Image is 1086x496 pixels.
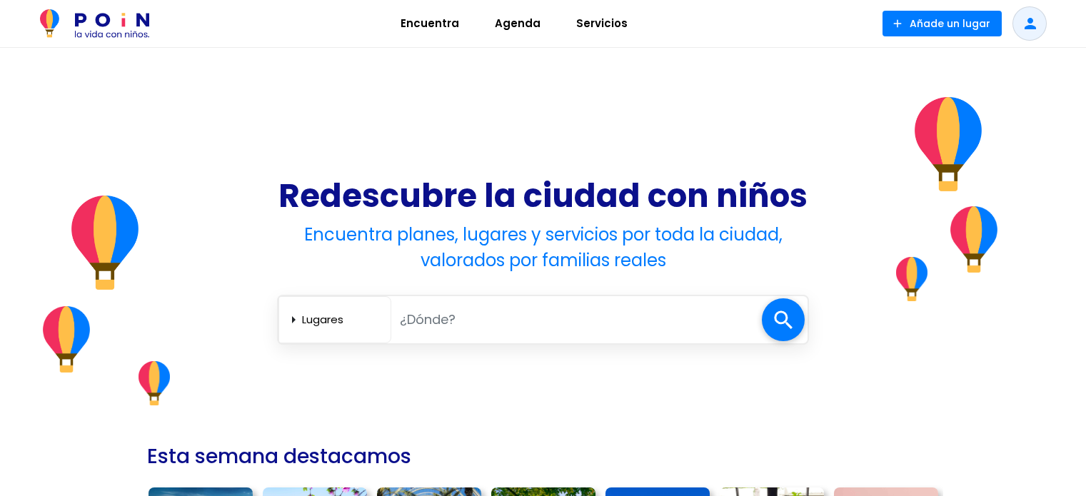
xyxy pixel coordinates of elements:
[147,438,411,475] h2: Esta semana destacamos
[277,176,809,216] h1: Redescubre la ciudad con niños
[383,6,477,41] a: Encuentra
[394,12,466,35] span: Encuentra
[302,308,385,331] select: arrow_right
[40,9,149,38] img: POiN
[570,12,634,35] span: Servicios
[488,12,547,35] span: Agenda
[883,11,1002,36] button: Añade un lugar
[277,222,809,273] h4: Encuentra planes, lugares y servicios por toda la ciudad, valorados por familias reales
[285,311,302,328] span: arrow_right
[477,6,558,41] a: Agenda
[391,305,762,334] input: ¿Dónde?
[558,6,645,41] a: Servicios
